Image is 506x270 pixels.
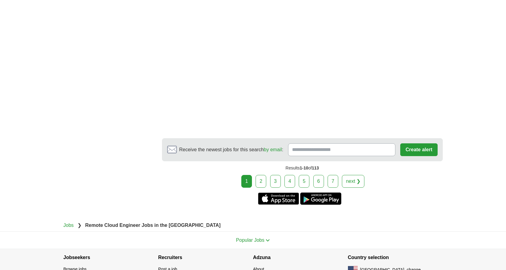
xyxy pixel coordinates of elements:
[348,249,443,266] h4: Country selection
[85,223,221,228] strong: Remote Cloud Engineer Jobs in the [GEOGRAPHIC_DATA]
[312,166,319,170] span: 113
[179,146,283,153] span: Receive the newest jobs for this search :
[313,175,324,188] a: 6
[300,193,341,205] a: Get the Android app
[264,147,282,152] a: by email
[284,175,295,188] a: 4
[270,175,281,188] a: 3
[266,239,270,242] img: toggle icon
[299,175,309,188] a: 5
[64,223,74,228] a: Jobs
[77,223,81,228] span: ❯
[328,175,338,188] a: 7
[236,238,264,243] span: Popular Jobs
[256,175,266,188] a: 2
[300,166,308,170] span: 1-10
[400,143,437,156] button: Create alert
[258,193,299,205] a: Get the iPhone app
[342,175,364,188] a: next ❯
[241,175,252,188] div: 1
[162,161,443,175] div: Results of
